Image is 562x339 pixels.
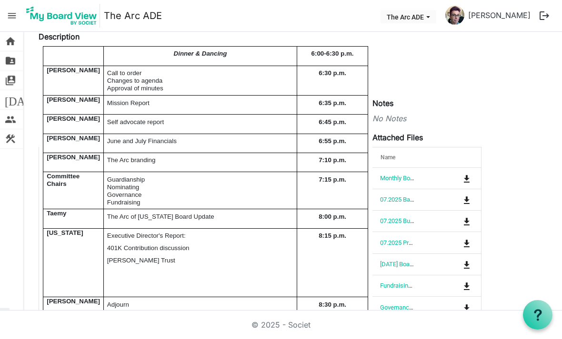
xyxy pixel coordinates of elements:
a: The Arc ADE [104,6,162,25]
button: Download [460,172,473,185]
span: Changes to agenda [107,77,162,84]
button: Download [460,236,473,249]
span: Dinner & Dancing [174,50,227,57]
label: Notes [372,97,393,109]
span: 6:55 p.m. [319,137,346,145]
button: Download [460,279,473,292]
td: is Command column column header [421,296,481,318]
a: Governance Committee Charter.docx [380,304,478,311]
img: My Board View Logo [23,4,100,28]
span: 6:35 p.m. [319,99,346,107]
a: Monthly Board meeting - [DATE].pdf [380,174,475,182]
a: 07.2025 Profit and Loss.xls.xlsx [380,239,464,246]
td: 07.2025 Balance Sheets.xlsx is template cell column header Name [372,189,421,210]
td: 07.2025 Budget vs Actuals.xlsx is template cell column header Name [372,210,421,232]
label: Attached Files [372,132,423,143]
span: [PERSON_NAME] [47,96,100,103]
a: 07.2025 Budget vs Actuals.xlsx [380,217,463,224]
td: is Command column column header [421,210,481,232]
td: is Command column column header [421,275,481,296]
a: My Board View Logo [23,4,104,28]
span: [PERSON_NAME] [47,135,100,142]
td: is Command column column header [421,168,481,189]
img: JcXlW47NMrIgqpV6JfGZSN3y34aDwrjV-JKMJxHuQtwxOV_f8MB-FEabTkWkYGg0GgU0_Jiekey2y27VvAkWaA_thumb.png [445,6,464,25]
td: is Command column column header [421,253,481,275]
span: construction [5,129,16,148]
span: Self advocate report [107,118,164,126]
span: menu [3,7,21,25]
a: [PERSON_NAME] [464,6,534,25]
span: Approval of minutes [107,85,163,92]
button: logout [534,6,554,26]
td: Fundraising Committee Charter.docx is template cell column header Name [372,275,421,296]
span: Name [381,154,395,161]
a: 07.2025 Balance Sheets.xlsx [380,196,457,203]
div: No Notes [39,113,482,124]
span: [DATE] [5,90,41,109]
span: 6:00-6:30 p.m. [311,50,354,57]
a: © 2025 - Societ [251,320,311,329]
span: [PERSON_NAME] [47,115,100,122]
td: is Command column column header [421,189,481,210]
button: Download [460,193,473,206]
span: folder_shared [5,51,16,70]
td: Governance Committee Charter.docx is template cell column header Name [372,296,421,318]
button: The Arc ADE dropdownbutton [381,10,436,23]
span: switch_account [5,71,16,90]
span: Mission Report [107,99,150,107]
td: 07.2025 Profit and Loss.xls.xlsx is template cell column header Name [372,232,421,253]
button: Download [460,214,473,228]
td: is Command column column header [421,232,481,253]
span: people [5,110,16,129]
a: [DATE] Board Minutes.pdf [380,261,449,268]
span: home [5,32,16,51]
span: 6:45 p.m. [319,118,346,126]
span: Call to order [107,69,142,77]
span: [PERSON_NAME] [47,67,100,74]
a: Fundraising Committee Charter.docx [380,282,477,289]
span: June and July Financials [107,137,177,145]
label: Description [39,31,80,42]
button: Download [460,258,473,271]
span: 6:30 p.m. [319,69,346,77]
td: 06.18.2025 Board Minutes.pdf is template cell column header Name [372,253,421,275]
td: Monthly Board meeting - August 20, 2025.pdf is template cell column header Name [372,168,421,189]
button: Download [460,300,473,314]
